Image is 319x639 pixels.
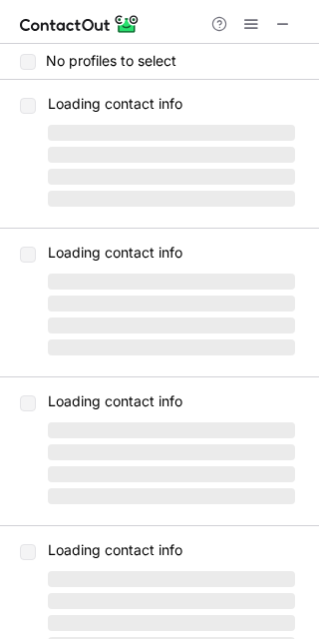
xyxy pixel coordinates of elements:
span: ‌ [48,169,295,185]
span: ‌ [48,422,295,438]
span: ‌ [48,488,295,504]
p: Loading contact info [48,96,295,112]
span: ‌ [48,571,295,587]
p: Loading contact info [48,542,295,558]
span: ‌ [48,274,295,290]
p: Loading contact info [48,393,295,409]
span: ‌ [48,466,295,482]
span: ‌ [48,191,295,207]
span: ‌ [48,615,295,631]
span: ‌ [48,296,295,312]
span: ‌ [48,339,295,355]
span: ‌ [48,444,295,460]
span: ‌ [48,147,295,163]
span: ‌ [48,318,295,333]
span: ‌ [48,125,295,141]
img: ContactOut v5.3.10 [20,12,140,36]
span: ‌ [48,593,295,609]
p: Loading contact info [48,245,295,261]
